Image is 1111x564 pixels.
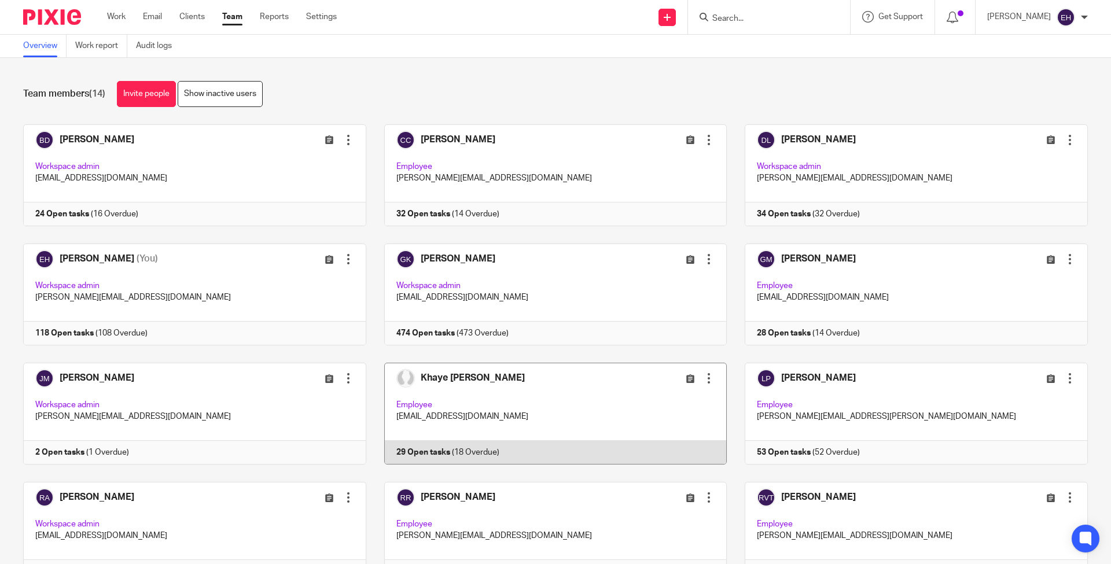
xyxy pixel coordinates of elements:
[107,11,126,23] a: Work
[1057,8,1075,27] img: svg%3E
[136,35,181,57] a: Audit logs
[222,11,242,23] a: Team
[711,14,815,24] input: Search
[23,9,81,25] img: Pixie
[179,11,205,23] a: Clients
[306,11,337,23] a: Settings
[23,35,67,57] a: Overview
[260,11,289,23] a: Reports
[987,11,1051,23] p: [PERSON_NAME]
[89,89,105,98] span: (14)
[75,35,127,57] a: Work report
[178,81,263,107] a: Show inactive users
[143,11,162,23] a: Email
[878,13,923,21] span: Get Support
[23,88,105,100] h1: Team members
[117,81,176,107] a: Invite people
